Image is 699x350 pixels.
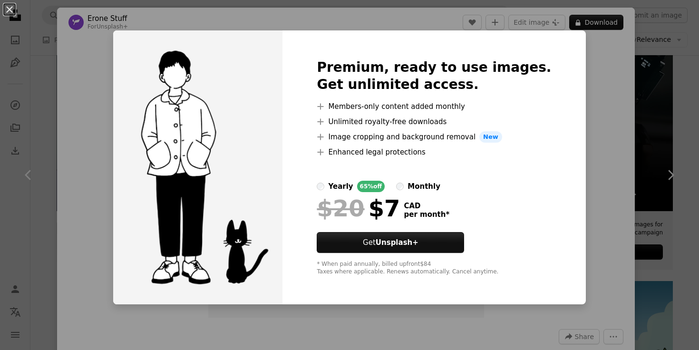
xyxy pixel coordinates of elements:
[317,232,464,253] button: GetUnsplash+
[317,131,551,143] li: Image cropping and background removal
[404,210,449,219] span: per month *
[479,131,502,143] span: New
[357,181,385,192] div: 65% off
[317,196,364,221] span: $20
[113,30,282,304] img: premium_vector-1724075558511-a737edfd1d25
[328,181,353,192] div: yearly
[317,261,551,276] div: * When paid annually, billed upfront $84 Taxes where applicable. Renews automatically. Cancel any...
[404,202,449,210] span: CAD
[317,146,551,158] li: Enhanced legal protections
[317,196,400,221] div: $7
[376,238,418,247] strong: Unsplash+
[317,101,551,112] li: Members-only content added monthly
[317,116,551,127] li: Unlimited royalty-free downloads
[408,181,440,192] div: monthly
[317,59,551,93] h2: Premium, ready to use images. Get unlimited access.
[396,183,404,190] input: monthly
[317,183,324,190] input: yearly65%off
